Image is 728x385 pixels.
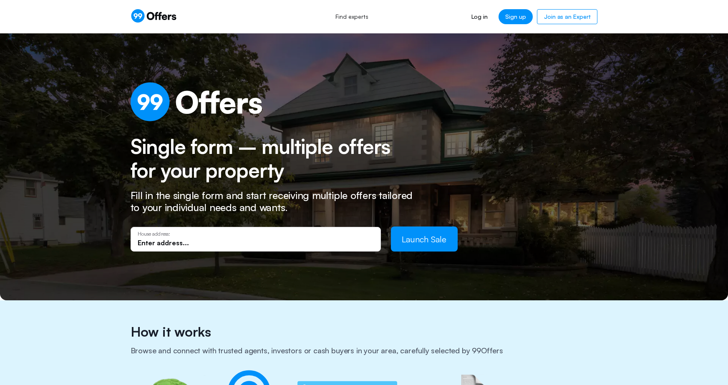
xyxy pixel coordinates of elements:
[138,238,374,247] input: Enter address...
[131,324,598,346] h2: How it works
[537,9,597,24] a: Join as an Expert
[499,9,533,24] a: Sign up
[131,135,408,183] h2: Single form – multiple offers for your property
[138,231,374,237] p: House address:
[402,234,446,244] span: Launch Sale
[131,189,423,214] p: Fill in the single form and start receiving multiple offers tailored to your individual needs and...
[326,8,378,26] a: Find experts
[391,226,458,252] button: Launch Sale
[131,346,598,369] h3: Browse and connect with trusted agents, investors or cash buyers in your area, carefully selected...
[465,9,494,24] a: Log in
